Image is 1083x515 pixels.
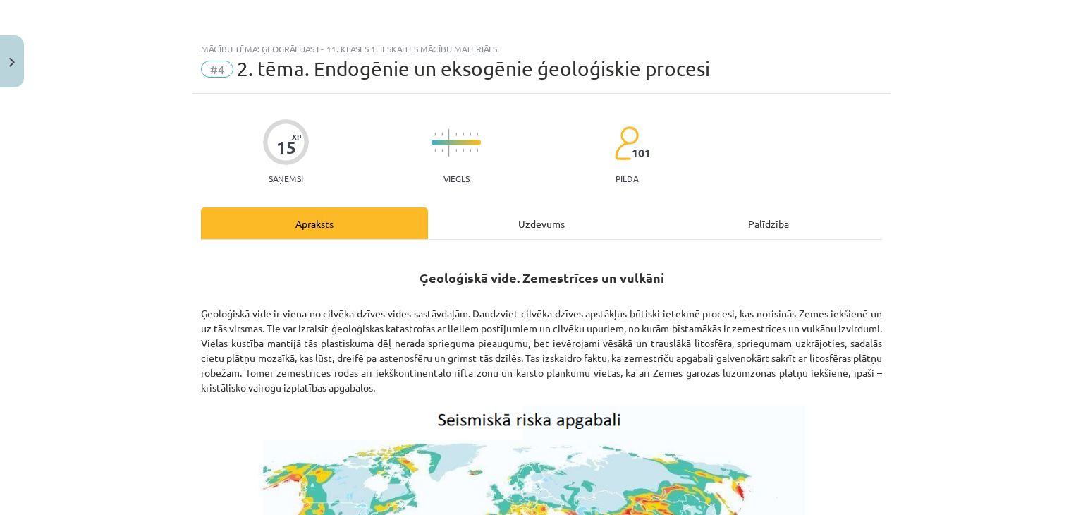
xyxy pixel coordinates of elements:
img: icon-short-line-57e1e144782c952c97e751825c79c345078a6d821885a25fce030b3d8c18986b.svg [441,133,443,136]
img: icon-short-line-57e1e144782c952c97e751825c79c345078a6d821885a25fce030b3d8c18986b.svg [470,149,471,152]
img: icon-short-line-57e1e144782c952c97e751825c79c345078a6d821885a25fce030b3d8c18986b.svg [455,133,457,136]
img: icon-short-line-57e1e144782c952c97e751825c79c345078a6d821885a25fce030b3d8c18986b.svg [434,149,436,152]
p: Viegls [443,174,470,183]
strong: Ģeoloģiskā vide. Zemestrīces un vulkāni [420,269,664,286]
img: icon-short-line-57e1e144782c952c97e751825c79c345078a6d821885a25fce030b3d8c18986b.svg [463,133,464,136]
p: Ģeoloģiskā vide ir viena no cilvēka dzīves vides sastāvdaļām. Daudzviet cilvēka dzīves apstākļus ... [201,291,882,395]
div: Uzdevums [428,207,655,239]
img: icon-short-line-57e1e144782c952c97e751825c79c345078a6d821885a25fce030b3d8c18986b.svg [434,133,436,136]
img: icon-short-line-57e1e144782c952c97e751825c79c345078a6d821885a25fce030b3d8c18986b.svg [470,133,471,136]
span: 2. tēma. Endogēnie un eksogēnie ģeoloģiskie procesi [237,57,710,80]
img: students-c634bb4e5e11cddfef0936a35e636f08e4e9abd3cc4e673bd6f9a4125e45ecb1.svg [614,126,639,161]
div: Palīdzība [655,207,882,239]
img: icon-short-line-57e1e144782c952c97e751825c79c345078a6d821885a25fce030b3d8c18986b.svg [441,149,443,152]
span: #4 [201,61,233,78]
img: icon-short-line-57e1e144782c952c97e751825c79c345078a6d821885a25fce030b3d8c18986b.svg [463,149,464,152]
img: icon-short-line-57e1e144782c952c97e751825c79c345078a6d821885a25fce030b3d8c18986b.svg [477,133,478,136]
img: icon-short-line-57e1e144782c952c97e751825c79c345078a6d821885a25fce030b3d8c18986b.svg [455,149,457,152]
p: pilda [616,174,638,183]
p: Saņemsi [263,174,309,183]
img: icon-long-line-d9ea69661e0d244f92f715978eff75569469978d946b2353a9bb055b3ed8787d.svg [448,129,450,157]
div: Mācību tēma: Ģeogrāfijas i - 11. klases 1. ieskaites mācību materiāls [201,44,882,54]
div: 15 [276,138,296,157]
img: icon-close-lesson-0947bae3869378f0d4975bcd49f059093ad1ed9edebbc8119c70593378902aed.svg [9,58,15,67]
span: 101 [632,147,651,159]
div: Apraksts [201,207,428,239]
span: XP [292,133,301,140]
img: icon-short-line-57e1e144782c952c97e751825c79c345078a6d821885a25fce030b3d8c18986b.svg [477,149,478,152]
